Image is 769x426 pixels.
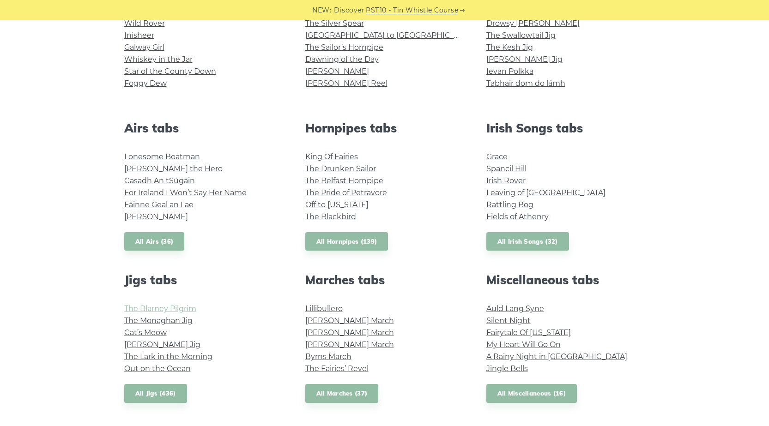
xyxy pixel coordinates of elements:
[486,340,561,349] a: My Heart Will Go On
[124,19,165,28] a: Wild Rover
[124,55,193,64] a: Whiskey in the Jar
[486,19,580,28] a: Drowsy [PERSON_NAME]
[305,164,376,173] a: The Drunken Sailor
[124,200,194,209] a: Fáinne Geal an Lae
[124,43,164,52] a: Galway Girl
[305,384,379,403] a: All Marches (37)
[486,364,528,373] a: Jingle Bells
[486,164,527,173] a: Spancil Hill
[305,212,356,221] a: The Blackbird
[305,352,351,361] a: Byrns March
[124,304,196,313] a: The Blarney Pilgrim
[124,79,167,88] a: Foggy Dew
[124,164,223,173] a: [PERSON_NAME] the Hero
[305,152,358,161] a: King Of Fairies
[486,328,571,337] a: Fairytale Of [US_STATE]
[305,364,369,373] a: The Fairies’ Revel
[305,316,394,325] a: [PERSON_NAME] March
[305,188,387,197] a: The Pride of Petravore
[305,55,379,64] a: Dawning of the Day
[305,176,383,185] a: The Belfast Hornpipe
[486,352,627,361] a: A Rainy Night in [GEOGRAPHIC_DATA]
[486,316,531,325] a: Silent Night
[305,121,464,135] h2: Hornpipes tabs
[486,67,533,76] a: Ievan Polkka
[486,55,563,64] a: [PERSON_NAME] Jig
[305,273,464,287] h2: Marches tabs
[124,352,212,361] a: The Lark in the Morning
[124,212,188,221] a: [PERSON_NAME]
[486,31,556,40] a: The Swallowtail Jig
[305,304,343,313] a: Lillibullero
[305,67,369,76] a: [PERSON_NAME]
[124,152,200,161] a: Lonesome Boatman
[124,67,216,76] a: Star of the County Down
[366,5,458,16] a: PST10 - Tin Whistle Course
[486,212,549,221] a: Fields of Athenry
[486,121,645,135] h2: Irish Songs tabs
[486,79,565,88] a: Tabhair dom do lámh
[124,176,195,185] a: Casadh An tSúgáin
[486,384,577,403] a: All Miscellaneous (16)
[486,232,569,251] a: All Irish Songs (32)
[124,340,200,349] a: [PERSON_NAME] Jig
[305,340,394,349] a: [PERSON_NAME] March
[124,384,187,403] a: All Jigs (436)
[486,273,645,287] h2: Miscellaneous tabs
[334,5,364,16] span: Discover
[486,43,533,52] a: The Kesh Jig
[305,19,364,28] a: The Silver Spear
[486,188,606,197] a: Leaving of [GEOGRAPHIC_DATA]
[124,188,247,197] a: For Ireland I Won’t Say Her Name
[486,304,544,313] a: Auld Lang Syne
[124,273,283,287] h2: Jigs tabs
[124,364,191,373] a: Out on the Ocean
[486,200,533,209] a: Rattling Bog
[305,31,476,40] a: [GEOGRAPHIC_DATA] to [GEOGRAPHIC_DATA]
[312,5,331,16] span: NEW:
[305,232,388,251] a: All Hornpipes (139)
[305,328,394,337] a: [PERSON_NAME] March
[124,316,193,325] a: The Monaghan Jig
[486,176,526,185] a: Irish Rover
[124,121,283,135] h2: Airs tabs
[124,232,185,251] a: All Airs (36)
[124,31,154,40] a: Inisheer
[305,43,383,52] a: The Sailor’s Hornpipe
[305,79,388,88] a: [PERSON_NAME] Reel
[486,152,508,161] a: Grace
[305,200,369,209] a: Off to [US_STATE]
[124,328,167,337] a: Cat’s Meow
